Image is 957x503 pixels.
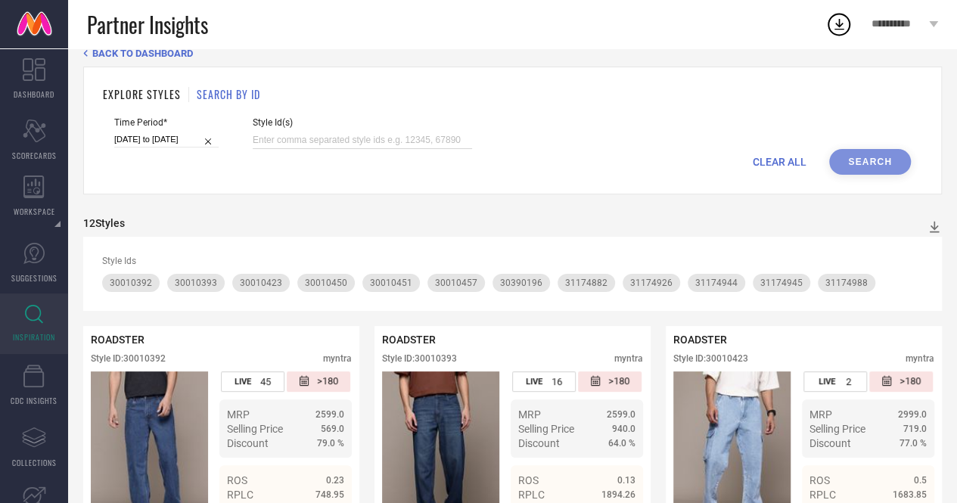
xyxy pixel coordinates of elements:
[315,409,344,420] span: 2599.0
[14,206,55,217] span: WORKSPACE
[552,376,562,387] span: 16
[12,457,57,468] span: COLLECTIONS
[227,437,269,449] span: Discount
[227,474,247,486] span: ROS
[900,438,927,449] span: 77.0 %
[809,474,830,486] span: ROS
[435,278,477,288] span: 30010457
[240,278,282,288] span: 30010423
[305,278,347,288] span: 30010450
[869,371,933,392] div: Number of days since the style was first listed on the platform
[903,424,927,434] span: 719.0
[227,423,283,435] span: Selling Price
[803,371,867,392] div: Number of days the style has been live on the platform
[608,375,629,388] span: >180
[114,132,219,147] input: Select time period
[14,88,54,100] span: DASHBOARD
[253,132,472,149] input: Enter comma separated style ids e.g. 12345, 67890
[819,377,835,387] span: LIVE
[197,86,260,102] h1: SEARCH BY ID
[673,334,727,346] span: ROADSTER
[83,217,125,229] div: 12 Styles
[287,371,350,392] div: Number of days since the style was first listed on the platform
[825,278,868,288] span: 31174988
[518,423,574,435] span: Selling Price
[253,117,472,128] span: Style Id(s)
[91,353,166,364] div: Style ID: 30010392
[809,437,851,449] span: Discount
[110,278,152,288] span: 30010392
[102,256,923,266] div: Style Ids
[695,278,738,288] span: 31174944
[612,424,635,434] span: 940.0
[235,377,251,387] span: LIVE
[370,278,412,288] span: 30010451
[898,409,927,420] span: 2999.0
[614,353,643,364] div: myntra
[227,408,250,421] span: MRP
[825,11,853,38] div: Open download list
[760,278,803,288] span: 31174945
[900,375,921,388] span: >180
[518,489,545,501] span: RPLC
[578,371,642,392] div: Number of days since the style was first listed on the platform
[608,438,635,449] span: 64.0 %
[221,371,284,392] div: Number of days the style has been live on the platform
[809,489,836,501] span: RPLC
[809,408,832,421] span: MRP
[846,376,851,387] span: 2
[565,278,607,288] span: 31174882
[91,334,144,346] span: ROADSTER
[518,437,560,449] span: Discount
[175,278,217,288] span: 30010393
[512,371,576,392] div: Number of days the style has been live on the platform
[13,331,55,343] span: INSPIRATION
[92,48,193,59] span: BACK TO DASHBOARD
[326,475,344,486] span: 0.23
[630,278,673,288] span: 31174926
[315,489,344,500] span: 748.95
[317,438,344,449] span: 79.0 %
[526,377,542,387] span: LIVE
[11,272,57,284] span: SUGGESTIONS
[906,353,934,364] div: myntra
[518,474,539,486] span: ROS
[601,489,635,500] span: 1894.26
[673,353,748,364] div: Style ID: 30010423
[500,278,542,288] span: 30390196
[518,408,541,421] span: MRP
[321,424,344,434] span: 569.0
[323,353,352,364] div: myntra
[809,423,865,435] span: Selling Price
[260,376,271,387] span: 45
[317,375,338,388] span: >180
[103,86,181,102] h1: EXPLORE STYLES
[382,334,436,346] span: ROADSTER
[83,48,942,59] div: Back TO Dashboard
[11,395,57,406] span: CDC INSIGHTS
[382,353,457,364] div: Style ID: 30010393
[893,489,927,500] span: 1683.85
[753,156,806,168] span: CLEAR ALL
[617,475,635,486] span: 0.13
[227,489,253,501] span: RPLC
[607,409,635,420] span: 2599.0
[87,9,208,40] span: Partner Insights
[12,150,57,161] span: SCORECARDS
[114,117,219,128] span: Time Period*
[914,475,927,486] span: 0.5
